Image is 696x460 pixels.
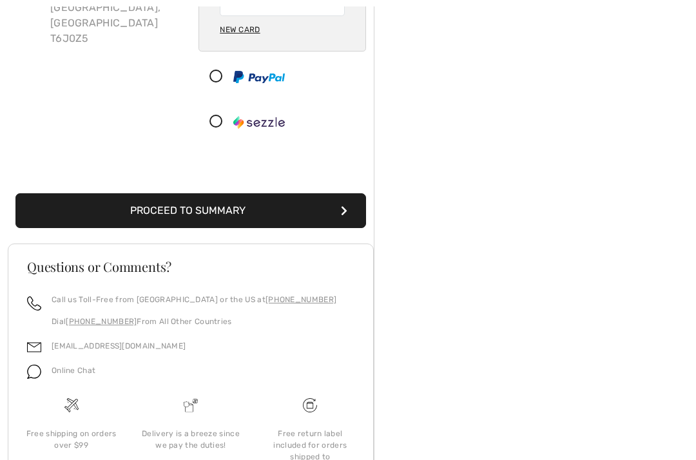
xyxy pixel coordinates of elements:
img: call [27,296,41,311]
p: Dial From All Other Countries [52,316,336,327]
img: Delivery is a breeze since we pay the duties! [184,398,198,412]
a: [PHONE_NUMBER] [66,317,137,326]
a: [PHONE_NUMBER] [266,295,336,304]
img: Sezzle [233,116,285,129]
button: Proceed to Summary [15,193,366,228]
div: Delivery is a breeze since we pay the duties! [141,428,240,451]
div: Free shipping on orders over $99 [22,428,121,451]
p: Call us Toll-Free from [GEOGRAPHIC_DATA] or the US at [52,294,336,305]
img: PayPal [233,71,285,83]
img: Free shipping on orders over $99 [64,398,79,412]
span: Online Chat [52,366,95,375]
a: [EMAIL_ADDRESS][DOMAIN_NAME] [52,341,186,350]
img: chat [27,365,41,379]
div: New Card [220,19,260,41]
h3: Questions or Comments? [27,260,354,273]
img: Free shipping on orders over $99 [303,398,317,412]
img: email [27,340,41,354]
